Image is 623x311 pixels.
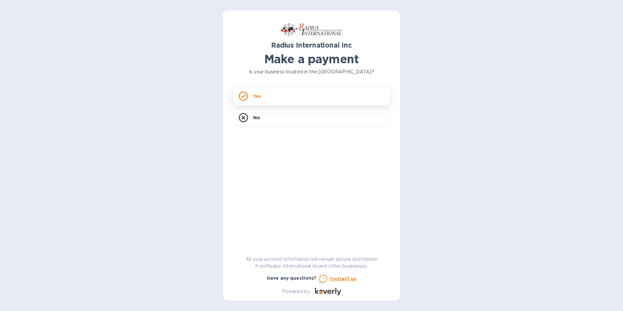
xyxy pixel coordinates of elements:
h1: Make a payment [233,52,390,66]
b: Have any questions? [267,275,317,281]
p: No [253,114,260,121]
p: Powered by [282,288,310,295]
u: Contact us [330,276,356,281]
p: Is your business located in the [GEOGRAPHIC_DATA]? [233,68,390,75]
b: Radius International Inc [271,41,352,49]
p: All your account information will remain secure and hidden from Radius International Inc and othe... [233,256,390,270]
p: Yes [253,93,261,99]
